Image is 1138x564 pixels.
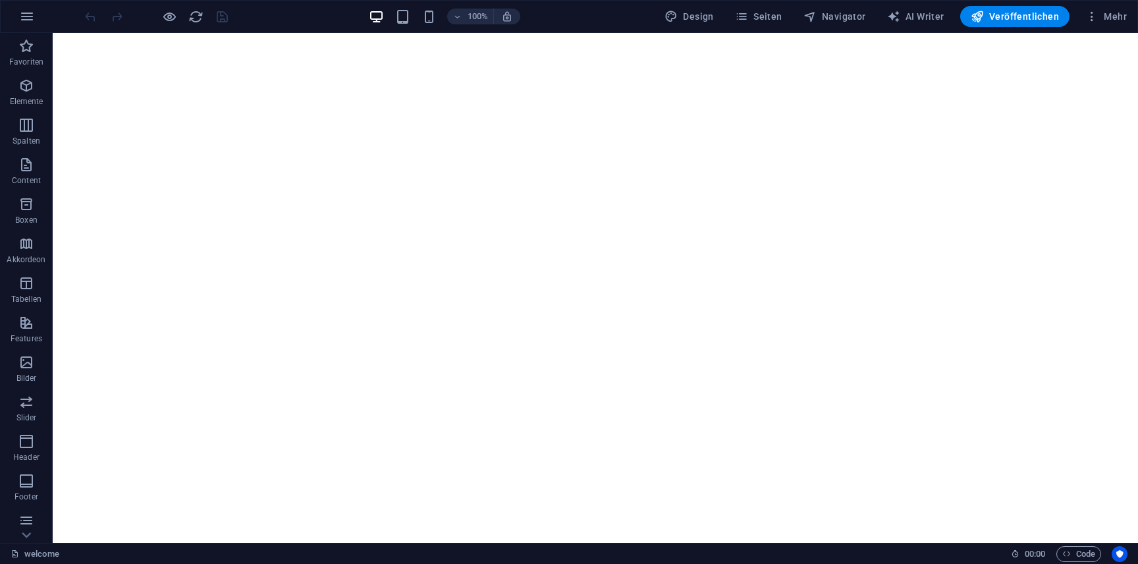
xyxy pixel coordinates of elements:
[971,10,1059,23] span: Veröffentlichen
[735,10,782,23] span: Seiten
[1056,546,1101,562] button: Code
[664,10,714,23] span: Design
[1080,6,1132,27] button: Mehr
[1112,546,1127,562] button: Usercentrics
[13,452,40,463] p: Header
[798,6,871,27] button: Navigator
[14,492,38,502] p: Footer
[1011,546,1046,562] h6: Session-Zeit
[10,96,43,107] p: Elemente
[501,11,513,22] i: Bei Größenänderung Zoomstufe automatisch an das gewählte Gerät anpassen.
[803,10,866,23] span: Navigator
[188,9,203,24] i: Seite neu laden
[11,546,59,562] a: Klick, um Auswahl aufzuheben. Doppelklick öffnet Seitenverwaltung
[12,175,41,186] p: Content
[7,254,45,265] p: Akkordeon
[467,9,488,24] h6: 100%
[447,9,494,24] button: 100%
[887,10,944,23] span: AI Writer
[161,9,177,24] button: Klicke hier, um den Vorschau-Modus zu verlassen
[16,412,37,423] p: Slider
[13,136,40,146] p: Spalten
[1025,546,1045,562] span: 00 00
[960,6,1070,27] button: Veröffentlichen
[188,9,203,24] button: reload
[1085,10,1127,23] span: Mehr
[1062,546,1095,562] span: Code
[11,294,41,304] p: Tabellen
[9,57,43,67] p: Favoriten
[882,6,950,27] button: AI Writer
[730,6,788,27] button: Seiten
[16,373,37,383] p: Bilder
[1034,549,1036,559] span: :
[659,6,719,27] button: Design
[659,6,719,27] div: Design (Strg+Alt+Y)
[11,333,42,344] p: Features
[15,215,38,225] p: Boxen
